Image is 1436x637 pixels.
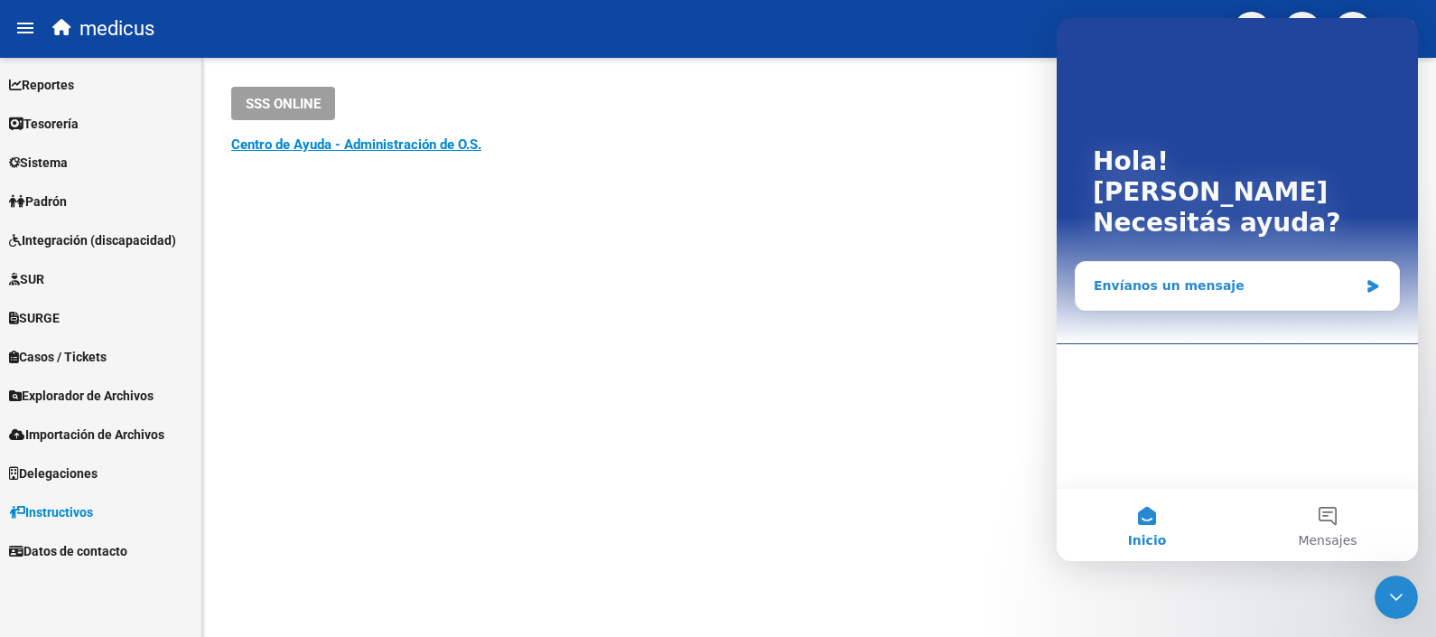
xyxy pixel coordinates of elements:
span: Padrón [9,192,67,211]
span: SSS ONLINE [246,96,321,112]
span: medicus [79,9,154,49]
a: Centro de Ayuda - Administración de O.S. [231,136,481,153]
iframe: Intercom live chat [1057,18,1418,561]
span: Explorador de Archivos [9,386,154,406]
span: Tesorería [9,114,79,134]
mat-icon: menu [14,17,36,39]
span: Datos de contacto [9,541,127,561]
span: Casos / Tickets [9,347,107,367]
iframe: Intercom live chat [1375,576,1418,619]
span: Delegaciones [9,464,98,483]
button: SSS ONLINE [231,87,335,120]
span: SURGE [9,308,60,328]
span: Instructivos [9,502,93,522]
span: SUR [9,269,44,289]
span: Sistema [9,153,68,173]
span: Importación de Archivos [9,425,164,445]
span: Integración (discapacidad) [9,230,176,250]
span: Reportes [9,75,74,95]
